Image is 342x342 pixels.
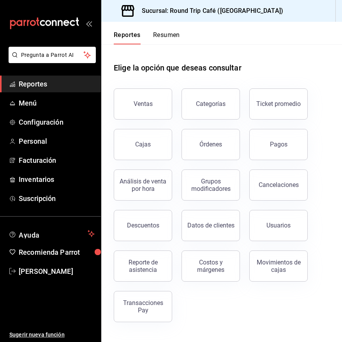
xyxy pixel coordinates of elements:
[182,210,240,241] button: Datos de clientes
[9,47,96,63] button: Pregunta a Parrot AI
[9,331,95,339] span: Sugerir nueva función
[182,250,240,282] button: Costos y márgenes
[19,155,95,166] span: Facturación
[19,174,95,185] span: Inventarios
[259,181,299,189] div: Cancelaciones
[127,222,159,229] div: Descuentos
[196,100,226,108] div: Categorías
[254,259,303,273] div: Movimientos de cajas
[114,250,172,282] button: Reporte de asistencia
[19,229,85,238] span: Ayuda
[182,88,240,120] button: Categorías
[153,31,180,44] button: Resumen
[119,299,167,314] div: Transacciones Pay
[114,291,172,322] button: Transacciones Pay
[114,31,141,44] button: Reportes
[187,178,235,192] div: Grupos modificadores
[19,136,95,146] span: Personal
[19,79,95,89] span: Reportes
[249,88,308,120] button: Ticket promedio
[136,6,283,16] h3: Sucursal: Round Trip Café ([GEOGRAPHIC_DATA])
[249,129,308,160] button: Pagos
[256,100,301,108] div: Ticket promedio
[19,117,95,127] span: Configuración
[114,62,242,74] h1: Elige la opción que deseas consultar
[199,141,222,148] div: Órdenes
[187,222,234,229] div: Datos de clientes
[114,31,180,44] div: navigation tabs
[266,222,291,229] div: Usuarios
[182,169,240,201] button: Grupos modificadores
[119,259,167,273] div: Reporte de asistencia
[270,141,287,148] div: Pagos
[135,141,151,148] div: Cajas
[114,210,172,241] button: Descuentos
[114,129,172,160] button: Cajas
[134,100,153,108] div: Ventas
[249,169,308,201] button: Cancelaciones
[119,178,167,192] div: Análisis de venta por hora
[114,169,172,201] button: Análisis de venta por hora
[86,20,92,26] button: open_drawer_menu
[249,250,308,282] button: Movimientos de cajas
[187,259,235,273] div: Costos y márgenes
[19,98,95,108] span: Menú
[182,129,240,160] button: Órdenes
[19,247,95,257] span: Recomienda Parrot
[114,88,172,120] button: Ventas
[5,56,96,65] a: Pregunta a Parrot AI
[249,210,308,241] button: Usuarios
[19,193,95,204] span: Suscripción
[21,51,84,59] span: Pregunta a Parrot AI
[19,266,95,277] span: [PERSON_NAME]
